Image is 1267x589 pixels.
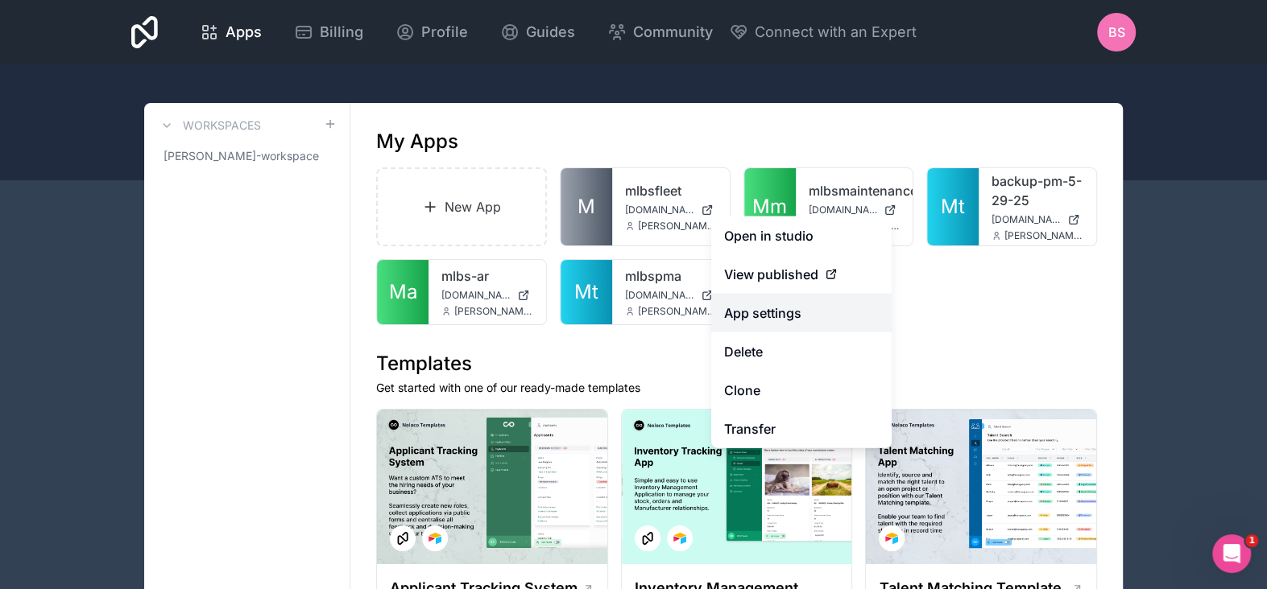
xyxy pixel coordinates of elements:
a: [DOMAIN_NAME] [625,289,717,302]
span: [DOMAIN_NAME] [625,204,694,216]
a: Mm [744,168,796,245]
img: Airtable Logo [885,532,898,545]
span: Connect with an Expert [755,21,917,43]
span: Guides [526,21,575,43]
a: Apps [187,14,275,50]
span: View published [724,265,818,284]
button: Delete [711,332,892,371]
img: Airtable Logo [673,532,686,545]
a: Community [594,14,726,50]
h3: Workspaces [183,117,261,134]
span: Mt [941,194,965,220]
span: Mm [752,194,787,220]
h1: My Apps [376,129,458,154]
span: [PERSON_NAME]-workspace [164,148,319,164]
a: Workspaces [157,116,261,135]
a: Transfer [711,410,892,448]
a: Clone [711,371,892,410]
span: [DOMAIN_NAME] [809,204,878,216]
span: [PERSON_NAME][EMAIL_ADDRESS][PERSON_NAME][DOMAIN_NAME] [454,305,533,318]
h1: Templates [376,351,1097,377]
span: Profile [421,21,468,43]
span: [DOMAIN_NAME] [625,289,694,302]
a: App settings [711,294,892,332]
a: Billing [281,14,376,50]
span: [PERSON_NAME][EMAIL_ADDRESS][PERSON_NAME][DOMAIN_NAME] [1004,229,1083,242]
a: Mt [927,168,979,245]
a: mlbspma [625,266,717,286]
a: [DOMAIN_NAME] [441,289,533,302]
span: Community [633,21,713,43]
span: Billing [320,21,363,43]
a: M [561,168,612,245]
a: Open in studio [711,216,892,255]
span: 1 [1245,534,1258,547]
span: [DOMAIN_NAME] [441,289,511,302]
a: Ma [377,260,429,324]
a: Mt [561,260,612,324]
span: Mt [574,279,598,305]
iframe: Intercom live chat [1212,534,1251,573]
a: New App [376,167,547,246]
a: mlbs-ar [441,266,533,286]
a: View published [711,255,892,294]
a: Profile [383,14,481,50]
span: [DOMAIN_NAME] [992,213,1061,226]
a: [DOMAIN_NAME] [992,213,1083,226]
span: M [578,194,595,220]
a: [DOMAIN_NAME] [625,204,717,216]
img: Airtable Logo [429,532,441,545]
a: mlbsfleet [625,181,717,200]
a: [DOMAIN_NAME] [809,204,901,216]
a: Guides [487,14,588,50]
span: BS [1108,23,1125,42]
button: Connect with an Expert [729,21,917,43]
a: [PERSON_NAME]-workspace [157,142,337,171]
span: Ma [389,279,417,305]
a: backup-pm-5-29-25 [992,171,1083,210]
span: Apps [226,21,262,43]
p: Get started with one of our ready-made templates [376,380,1097,396]
a: mlbsmaintenance [809,181,901,200]
span: [PERSON_NAME][EMAIL_ADDRESS][PERSON_NAME][DOMAIN_NAME] [638,220,717,233]
span: [PERSON_NAME][EMAIL_ADDRESS][PERSON_NAME][DOMAIN_NAME] [638,305,717,318]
